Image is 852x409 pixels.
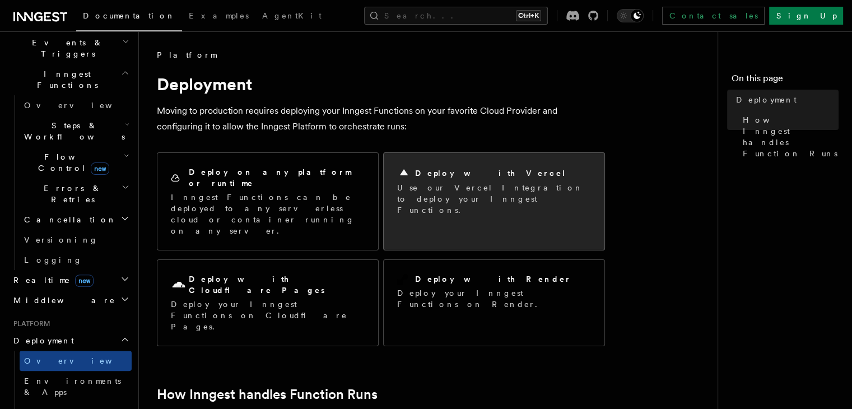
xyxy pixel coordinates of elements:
span: Deployment [736,94,797,105]
h4: On this page [732,72,839,90]
button: Search...Ctrl+K [364,7,548,25]
button: Middleware [9,290,132,310]
a: Deploy with VercelUse our Vercel Integration to deploy your Inngest Functions. [383,152,605,250]
button: Deployment [9,331,132,351]
span: Logging [24,255,82,264]
span: Events & Triggers [9,37,122,59]
span: Steps & Workflows [20,120,125,142]
a: Overview [20,95,132,115]
svg: Cloudflare [171,277,187,293]
span: Middleware [9,295,115,306]
button: Realtimenew [9,270,132,290]
p: Deploy your Inngest Functions on Render. [397,287,591,310]
span: Overview [24,356,139,365]
span: Deployment [9,335,74,346]
a: Logging [20,250,132,270]
div: Inngest Functions [9,95,132,270]
a: Deploy with Cloudflare PagesDeploy your Inngest Functions on Cloudflare Pages. [157,259,379,346]
span: Overview [24,101,139,110]
span: Realtime [9,275,94,286]
h2: Deploy on any platform or runtime [189,166,365,189]
kbd: Ctrl+K [516,10,541,21]
button: Errors & Retries [20,178,132,210]
span: AgentKit [262,11,322,20]
p: Use our Vercel Integration to deploy your Inngest Functions. [397,182,591,216]
span: Platform [9,319,50,328]
span: How Inngest handles Function Runs [743,114,839,159]
span: new [91,162,109,175]
h2: Deploy with Cloudflare Pages [189,273,365,296]
a: Versioning [20,230,132,250]
a: Examples [182,3,255,30]
span: Cancellation [20,214,117,225]
a: Environments & Apps [20,371,132,402]
h2: Deploy with Render [415,273,571,285]
a: AgentKit [255,3,328,30]
span: Examples [189,11,249,20]
p: Moving to production requires deploying your Inngest Functions on your favorite Cloud Provider an... [157,103,605,134]
button: Inngest Functions [9,64,132,95]
button: Events & Triggers [9,32,132,64]
span: Inngest Functions [9,68,121,91]
a: Sign Up [769,7,843,25]
span: Environments & Apps [24,377,121,397]
a: How Inngest handles Function Runs [738,110,839,164]
a: Documentation [76,3,182,31]
a: Deployment [732,90,839,110]
a: Contact sales [662,7,765,25]
button: Toggle dark mode [617,9,644,22]
span: Errors & Retries [20,183,122,205]
a: How Inngest handles Function Runs [157,387,378,402]
button: Steps & Workflows [20,115,132,147]
span: new [75,275,94,287]
a: Overview [20,351,132,371]
span: Platform [157,49,216,61]
a: Deploy on any platform or runtimeInngest Functions can be deployed to any serverless cloud or con... [157,152,379,250]
span: Versioning [24,235,98,244]
button: Cancellation [20,210,132,230]
h2: Deploy with Vercel [415,168,566,179]
p: Inngest Functions can be deployed to any serverless cloud or container running on any server. [171,192,365,236]
span: Flow Control [20,151,123,174]
a: Deploy with RenderDeploy your Inngest Functions on Render. [383,259,605,346]
h1: Deployment [157,74,605,94]
button: Flow Controlnew [20,147,132,178]
span: Documentation [83,11,175,20]
p: Deploy your Inngest Functions on Cloudflare Pages. [171,299,365,332]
